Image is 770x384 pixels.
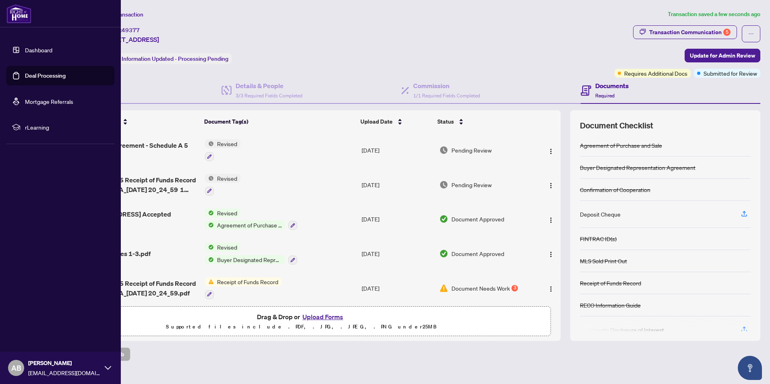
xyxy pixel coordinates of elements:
[257,312,346,322] span: Drag & Drop or
[214,139,240,148] span: Revised
[205,255,214,264] img: Status Icon
[205,209,214,217] img: Status Icon
[580,301,641,310] div: RECO Information Guide
[358,202,436,237] td: [DATE]
[439,284,448,293] img: Document Status
[580,279,641,287] div: Receipt of Funds Record
[595,81,629,91] h4: Documents
[214,174,240,183] span: Revised
[624,69,687,78] span: Requires Additional Docs
[201,110,357,133] th: Document Tag(s)
[548,286,554,292] img: Logo
[205,243,214,252] img: Status Icon
[11,362,21,374] span: AB
[439,146,448,155] img: Document Status
[580,210,621,219] div: Deposit Cheque
[544,178,557,191] button: Logo
[439,249,448,258] img: Document Status
[511,285,518,291] div: 3
[79,209,199,229] span: [STREET_ADDRESS] Accepted Offer.pdf
[214,209,240,217] span: Revised
[357,110,435,133] th: Upload Date
[76,110,201,133] th: (21) File Name
[79,140,199,160] span: Buyer Rep Agreement - Schedule A 5 1.pdf
[437,117,454,126] span: Status
[205,221,214,229] img: Status Icon
[439,215,448,223] img: Document Status
[748,31,754,37] span: ellipsis
[300,312,346,322] button: Upload Forms
[451,180,492,189] span: Pending Review
[548,148,554,155] img: Logo
[79,175,199,194] span: FINTRAC - 635 Receipt of Funds Record - PropTx-OREA_[DATE] 20_24_59 1 1.pdf
[548,251,554,258] img: Logo
[580,256,627,265] div: MLS Sold Print Out
[580,185,650,194] div: Confirmation of Cooperation
[358,236,436,271] td: [DATE]
[25,98,73,105] a: Mortgage Referrals
[580,234,617,243] div: FINTRAC ID(s)
[100,53,232,64] div: Status:
[434,110,531,133] th: Status
[580,141,662,150] div: Agreement of Purchase and Sale
[358,133,436,167] td: [DATE]
[544,144,557,157] button: Logo
[214,255,285,264] span: Buyer Designated Representation Agreement
[122,27,140,34] span: 49377
[205,139,214,148] img: Status Icon
[439,180,448,189] img: Document Status
[205,277,214,286] img: Status Icon
[451,146,492,155] span: Pending Review
[413,93,480,99] span: 1/1 Required Fields Completed
[100,11,143,18] span: View Transaction
[649,26,731,39] div: Transaction Communication
[214,243,240,252] span: Revised
[548,217,554,223] img: Logo
[548,182,554,189] img: Logo
[214,221,285,229] span: Agreement of Purchase and Sale
[25,46,52,54] a: Dashboard
[57,322,546,332] p: Supported files include .PDF, .JPG, .JPEG, .PNG under 25 MB
[25,123,109,132] span: rLearning
[205,243,297,264] button: Status IconRevisedStatus IconBuyer Designated Representation Agreement
[205,174,214,183] img: Status Icon
[685,49,760,62] button: Update for Admin Review
[122,55,228,62] span: Information Updated - Processing Pending
[6,4,31,23] img: logo
[451,215,504,223] span: Document Approved
[738,356,762,380] button: Open asap
[690,49,755,62] span: Update for Admin Review
[205,277,282,299] button: Status IconReceipt of Funds Record
[451,284,510,293] span: Document Needs Work
[205,174,240,196] button: Status IconRevised
[580,163,695,172] div: Buyer Designated Representation Agreement
[668,10,760,19] article: Transaction saved a few seconds ago
[633,25,737,39] button: Transaction Communication5
[28,368,101,377] span: [EMAIL_ADDRESS][DOMAIN_NAME]
[704,69,757,78] span: Submitted for Review
[723,29,731,36] div: 5
[79,279,199,298] span: FINTRAC - 635 Receipt of Funds Record - PropTx-OREA_[DATE] 20_24_59.pdf
[205,139,240,161] button: Status IconRevised
[214,277,282,286] span: Receipt of Funds Record
[580,120,653,131] span: Document Checklist
[236,93,302,99] span: 3/3 Required Fields Completed
[25,72,66,79] a: Deal Processing
[236,81,302,91] h4: Details & People
[100,35,159,44] span: [STREET_ADDRESS]
[358,271,436,306] td: [DATE]
[358,167,436,202] td: [DATE]
[451,249,504,258] span: Document Approved
[205,209,297,230] button: Status IconRevisedStatus IconAgreement of Purchase and Sale
[544,213,557,225] button: Logo
[544,247,557,260] button: Logo
[544,282,557,295] button: Logo
[595,93,615,99] span: Required
[28,359,101,367] span: [PERSON_NAME]
[360,117,393,126] span: Upload Date
[413,81,480,91] h4: Commission
[52,307,551,337] span: Drag & Drop orUpload FormsSupported files include .PDF, .JPG, .JPEG, .PNG under25MB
